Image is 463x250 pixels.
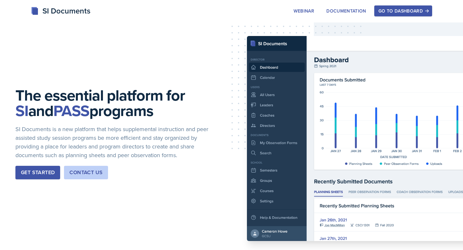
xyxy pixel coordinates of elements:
div: Get Started [21,169,55,176]
button: Go to Dashboard [374,5,432,16]
button: Webinar [289,5,318,16]
button: Contact Us [64,166,108,179]
button: Documentation [322,5,370,16]
button: Get Started [15,166,60,179]
div: Go to Dashboard [378,8,428,13]
div: Contact Us [69,169,103,176]
div: SI Documents [31,5,90,17]
div: Webinar [294,8,314,13]
div: Documentation [326,8,366,13]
